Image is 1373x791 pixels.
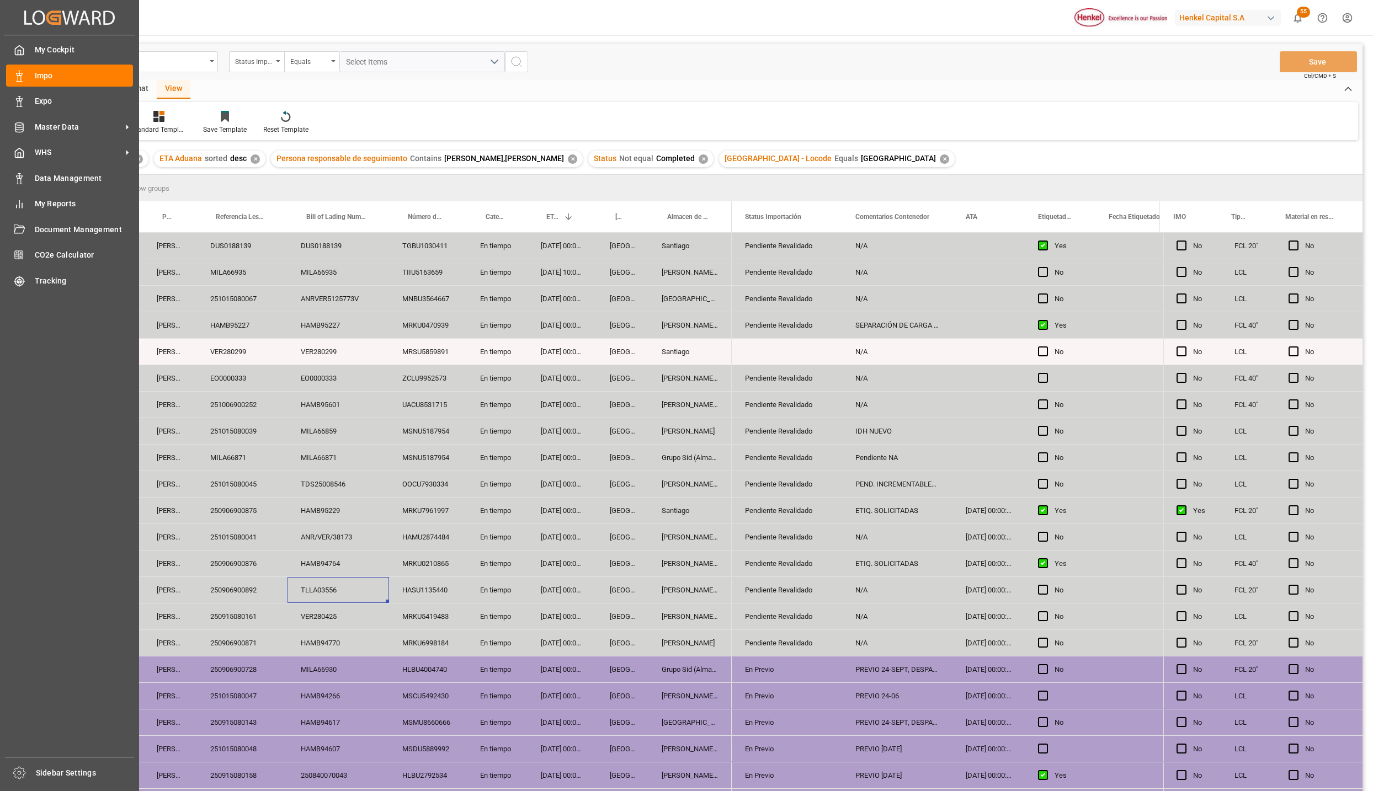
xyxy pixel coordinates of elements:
div: En tiempo [467,339,528,365]
div: Press SPACE to select this row. [47,233,732,259]
div: N/A [842,339,952,365]
div: TLLA03556 [288,577,389,603]
a: Tracking [6,270,133,291]
div: MRKU6998184 [389,630,467,656]
div: [DATE] 00:00:00 [528,656,597,682]
div: Press SPACE to select this row. [47,736,732,762]
div: LCL [1221,286,1275,312]
div: [GEOGRAPHIC_DATA] [597,498,648,523]
div: Press SPACE to select this row. [1163,736,1363,762]
div: [PERSON_NAME] [143,471,197,497]
div: Press SPACE to select this row. [47,312,732,339]
div: FCL 20" [1221,233,1275,259]
div: [GEOGRAPHIC_DATA] [597,709,648,735]
div: 250915080158 [197,762,288,788]
div: ANRVER5125773V [288,286,389,312]
div: Santiago [648,233,732,259]
div: Press SPACE to select this row. [47,762,732,789]
div: Press SPACE to select this row. [47,498,732,524]
div: [GEOGRAPHIC_DATA] [597,471,648,497]
button: show 55 new notifications [1285,6,1310,30]
div: [PERSON_NAME] [143,630,197,656]
div: PREVIO [DATE] [842,736,952,762]
div: MILA66871 [288,445,389,471]
div: LCL [1221,418,1275,444]
div: MSDU5889992 [389,736,467,762]
div: Grupo Sid (Almacenaje y Distribucion AVIOR) [648,656,732,682]
div: View [157,80,190,99]
div: HAMB94607 [288,736,389,762]
div: [GEOGRAPHIC_DATA] [597,312,648,338]
div: FCL 40" [1221,551,1275,576]
div: 251015080048 [197,736,288,762]
div: [DATE] 00:00:00 [952,656,1025,682]
div: Press SPACE to select this row. [47,683,732,709]
div: [DATE] 00:00:00 [528,312,597,338]
div: [DATE] 00:00:00 [528,709,597,735]
div: Press SPACE to select this row. [1163,630,1363,656]
div: 250915080161 [197,603,288,629]
div: [PERSON_NAME] [143,709,197,735]
div: N/A [842,365,952,391]
a: Expo [6,90,133,112]
div: [PERSON_NAME] Tlalnepantla [648,312,732,338]
div: MILA66871 [197,445,288,471]
span: My Cockpit [35,44,134,56]
div: En tiempo [467,445,528,471]
div: [DATE] 00:00:00 [952,683,1025,709]
div: MILA66859 [288,418,389,444]
div: Press SPACE to select this row. [1163,709,1363,736]
div: En tiempo [467,551,528,576]
div: [DATE] 00:00:00 [528,551,597,576]
div: ANR/VER/38173 [288,524,389,550]
div: Press SPACE to select this row. [1163,551,1363,577]
div: Status Importación [235,54,273,67]
div: Press SPACE to select this row. [47,259,732,286]
div: [PERSON_NAME] [143,524,197,550]
div: Press SPACE to select this row. [47,339,732,365]
a: Impo [6,65,133,86]
div: PREVIO 24-06 [842,683,952,709]
div: [DATE] 00:00:00 [528,392,597,418]
div: Press SPACE to select this row. [47,577,732,603]
a: My Cockpit [6,39,133,61]
div: MRKU5419483 [389,603,467,629]
div: [PERSON_NAME] Tlalnepantla [648,471,732,497]
div: Press SPACE to select this row. [1163,312,1363,339]
div: MRKU0470939 [389,312,467,338]
div: [GEOGRAPHIC_DATA] [597,339,648,365]
div: Press SPACE to select this row. [1163,233,1363,259]
div: MRKU7961997 [389,498,467,523]
div: MRKU0210865 [389,551,467,576]
div: [PERSON_NAME] [143,656,197,682]
div: 250906900876 [197,551,288,576]
div: UACU8531715 [389,392,467,418]
button: open menu [229,51,284,72]
div: MNBU3564667 [389,286,467,312]
div: N/A [842,259,952,285]
span: Expo [35,95,134,107]
div: [DATE] 00:00:00 [528,418,597,444]
div: MSCU5492430 [389,683,467,709]
div: MSNU5187954 [389,418,467,444]
div: TGBU1030411 [389,233,467,259]
div: LCL [1221,445,1275,471]
div: Press SPACE to select this row. [47,603,732,630]
div: [DATE] 00:00:00 [952,630,1025,656]
div: [DATE] 00:00:00 [952,551,1025,576]
div: Press SPACE to select this row. [1163,762,1363,789]
div: [PERSON_NAME] [143,233,197,259]
span: Select Items [346,57,393,66]
div: N/A [842,233,952,259]
div: Press SPACE to select this row. [1163,418,1363,445]
div: En tiempo [467,365,528,391]
div: En tiempo [467,524,528,550]
span: Master Data [35,121,122,133]
a: My Reports [6,193,133,215]
div: [PERSON_NAME] [143,683,197,709]
div: [DATE] 00:00:00 [528,603,597,629]
div: En tiempo [467,709,528,735]
div: Press SPACE to select this row. [47,365,732,392]
div: [PERSON_NAME] [143,577,197,603]
div: FCL 20" [1221,498,1275,523]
